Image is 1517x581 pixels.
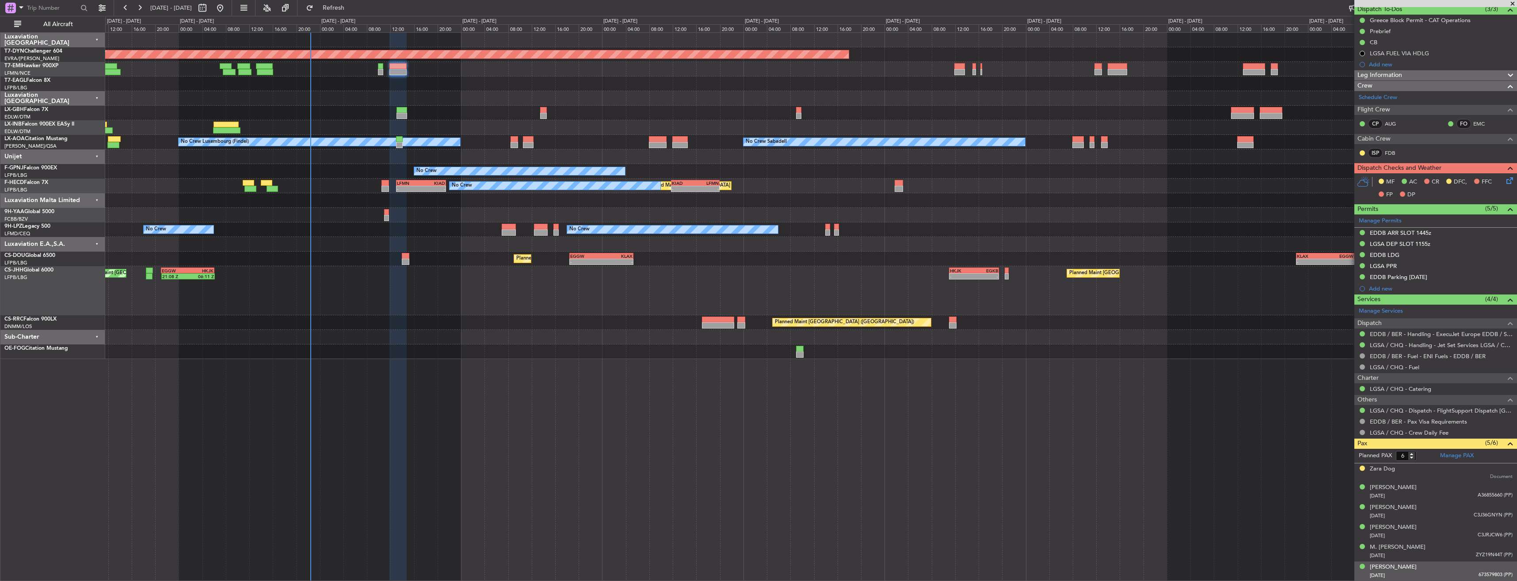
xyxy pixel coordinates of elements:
div: 20:00 [1284,24,1308,32]
div: LGSA FUEL VIA HDLG [1370,50,1429,57]
div: 16:00 [414,24,438,32]
div: 16:00 [555,24,579,32]
div: Planned Maint [GEOGRAPHIC_DATA] ([GEOGRAPHIC_DATA]) [516,252,656,265]
a: FCBB/BZV [4,216,28,222]
span: (5/6) [1485,438,1498,447]
div: [PERSON_NAME] [1370,523,1417,532]
div: 06:11 Z [188,274,214,279]
span: CS-RRC [4,317,23,322]
span: (3/3) [1485,4,1498,14]
a: CS-DOUGlobal 6500 [4,253,55,258]
a: [PERSON_NAME]/QSA [4,143,57,149]
div: - [672,186,695,191]
div: 00:00 [320,24,343,32]
span: T7-DYN [4,49,24,54]
div: 08:00 [932,24,955,32]
span: (4/4) [1485,294,1498,304]
div: EDDB Parking [DATE] [1370,273,1427,281]
span: CS-JHH [4,268,23,273]
a: 9H-YAAGlobal 5000 [4,209,54,214]
div: - [570,259,601,264]
div: FO [1456,119,1471,129]
span: AC [1409,178,1417,187]
div: 04:00 [1331,24,1355,32]
div: Zara Dog [1370,465,1395,474]
span: F-HECD [4,180,24,185]
div: No Crew Luxembourg (Findel) [181,135,249,149]
a: LFPB/LBG [4,260,27,266]
a: LGSA / CHQ - Handling - Jet Set Services LGSA / CHQ [1370,341,1513,349]
div: LGSA PPR [1370,262,1397,270]
div: ISP [1368,148,1383,158]
div: 00:00 [1026,24,1049,32]
div: 04:00 [343,24,367,32]
span: Cabin Crew [1357,134,1391,144]
a: LGSA / CHQ - Fuel [1370,363,1419,371]
span: Dispatch Checks and Weather [1357,163,1441,173]
div: 12:00 [532,24,555,32]
a: LX-GBHFalcon 7X [4,107,48,112]
span: 9H-LPZ [4,224,22,229]
div: - [695,186,719,191]
button: Refresh [302,1,355,15]
div: 16:00 [1120,24,1143,32]
a: EDLW/DTM [4,128,30,135]
div: No Crew [416,164,437,178]
div: - [974,274,998,279]
div: 00:00 [602,24,625,32]
div: [DATE] - [DATE] [321,18,355,25]
div: 00:00 [743,24,767,32]
div: 08:00 [1214,24,1237,32]
div: [PERSON_NAME] [1370,563,1417,572]
a: T7-DYNChallenger 604 [4,49,62,54]
div: EGGW [570,253,601,259]
div: 00:00 [461,24,484,32]
div: LGSA DEP SLOT 1155z [1370,240,1430,248]
span: LX-GBH [4,107,24,112]
button: All Aircraft [10,17,96,31]
span: Leg Information [1357,70,1402,80]
div: [DATE] - [DATE] [1309,18,1343,25]
div: EDDB ARR SLOT 1445z [1370,229,1431,237]
a: CS-JHHGlobal 6000 [4,268,53,273]
a: Manage Permits [1359,217,1402,226]
span: ZYZ19N44T (PP) [1476,551,1513,559]
a: T7-EAGLFalcon 8X [4,78,50,83]
div: 04:00 [202,24,226,32]
div: 04:00 [1190,24,1214,32]
a: LFPB/LBG [4,187,27,193]
span: T7-EAGL [4,78,26,83]
div: - [1297,259,1325,264]
span: C3J36GNYN (PP) [1474,512,1513,519]
div: 12:00 [814,24,838,32]
span: Charter [1357,373,1379,383]
div: 12:00 [955,24,979,32]
a: AUG [1385,120,1405,128]
div: 00:00 [884,24,908,32]
a: DNMM/LOS [4,323,32,330]
div: 20:00 [579,24,602,32]
span: FFC [1482,178,1492,187]
div: No Crew [146,223,166,236]
a: CS-RRCFalcon 900LX [4,317,57,322]
div: Greece Block Permit - CAT Operations [1370,16,1471,24]
a: LFMN/NCE [4,70,30,76]
span: Services [1357,294,1380,305]
div: [DATE] - [DATE] [1027,18,1061,25]
a: OE-FOGCitation Mustang [4,346,68,351]
div: 16:00 [132,24,155,32]
a: Schedule Crew [1359,93,1397,102]
a: EDDB / BER - Pax Visa Requirements [1370,418,1467,425]
div: - [950,274,974,279]
span: Others [1357,395,1377,405]
div: 04:00 [484,24,508,32]
div: 16:00 [273,24,296,32]
a: LFPB/LBG [4,84,27,91]
div: EGGW [1325,253,1353,259]
div: [PERSON_NAME] [1370,503,1417,512]
div: 16:00 [838,24,861,32]
span: LX-AOA [4,136,25,141]
div: 00:00 [1167,24,1190,32]
a: EDDB / BER - Fuel - ENI Fuels - EDDB / BER [1370,352,1486,360]
div: 20:00 [861,24,884,32]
